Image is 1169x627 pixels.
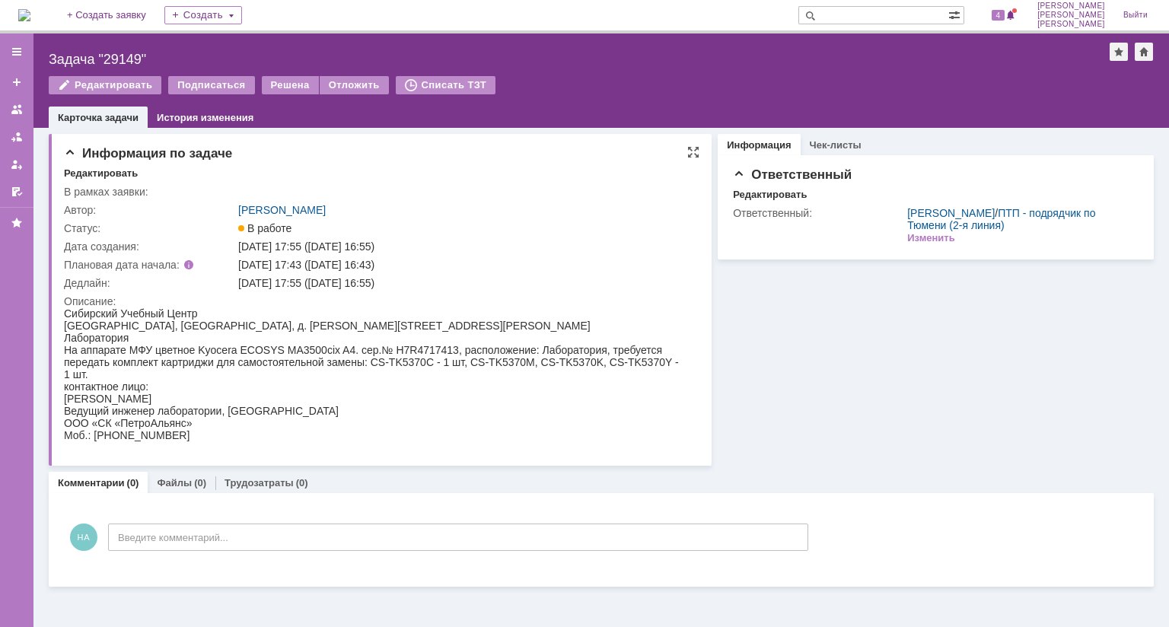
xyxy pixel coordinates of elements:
a: Заявки в моей ответственности [5,125,29,149]
div: Создать [164,6,242,24]
img: logo [18,9,30,21]
div: [DATE] 17:55 ([DATE] 16:55) [238,277,690,289]
a: Информация [727,139,791,151]
div: Редактировать [64,167,138,180]
a: Мои согласования [5,180,29,204]
span: Расширенный поиск [948,7,964,21]
div: Ответственный: [733,207,904,219]
div: Плановая дата начала: [64,259,217,271]
span: [PERSON_NAME] [1037,20,1105,29]
span: [PERSON_NAME] [1037,11,1105,20]
a: Карточка задачи [58,112,139,123]
span: [PERSON_NAME] [1037,2,1105,11]
div: На всю страницу [687,146,699,158]
div: (0) [127,477,139,489]
a: Чек-листы [810,139,862,151]
div: Сделать домашней страницей [1135,43,1153,61]
span: Ответственный [733,167,852,182]
div: (0) [194,477,206,489]
a: Создать заявку [5,70,29,94]
a: Заявки на командах [5,97,29,122]
div: В рамках заявки: [64,186,235,198]
a: [PERSON_NAME] [907,207,995,219]
span: В работе [238,222,291,234]
div: Редактировать [733,189,807,201]
div: Дедлайн: [64,277,235,289]
a: Комментарии [58,477,125,489]
a: Мои заявки [5,152,29,177]
a: ПТП - подрядчик по Тюмени (2-я линия) [907,207,1095,231]
div: [DATE] 17:43 ([DATE] 16:43) [238,259,690,271]
div: Описание: [64,295,693,307]
div: / [907,207,1131,231]
div: Автор: [64,204,235,216]
span: 4 [992,10,1005,21]
div: Статус: [64,222,235,234]
span: Информация по задаче [64,146,232,161]
a: [PERSON_NAME] [238,204,326,216]
div: Дата создания: [64,240,235,253]
span: НА [70,524,97,551]
div: Добавить в избранное [1110,43,1128,61]
a: Перейти на домашнюю страницу [18,9,30,21]
div: [DATE] 17:55 ([DATE] 16:55) [238,240,690,253]
a: Файлы [157,477,192,489]
a: История изменения [157,112,253,123]
div: (0) [296,477,308,489]
div: Задача "29149" [49,52,1110,67]
div: Изменить [907,232,955,244]
a: Трудозатраты [225,477,294,489]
